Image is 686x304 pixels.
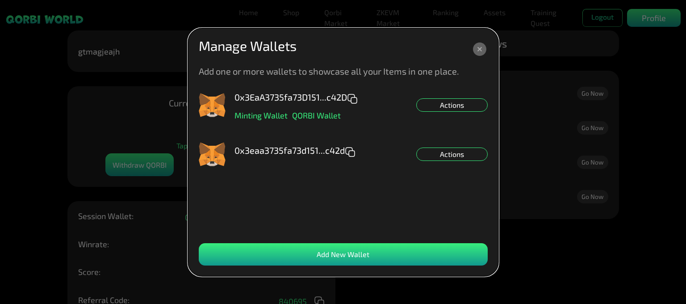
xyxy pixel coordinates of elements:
p: Manage Wallets [199,39,297,52]
div: Add New Wallet [199,243,488,266]
p: Add one or more wallets to showcase all your Items in one place. [199,67,459,76]
p: 0x3eaa3735fa73d151...c42d [234,144,356,157]
p: 0x3EaA3735fa73D151...c42D [234,90,358,104]
div: Actions [416,148,488,161]
p: Minting Wallet [234,111,288,119]
div: Actions [416,98,488,112]
p: QORBI Wallet [292,111,341,119]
